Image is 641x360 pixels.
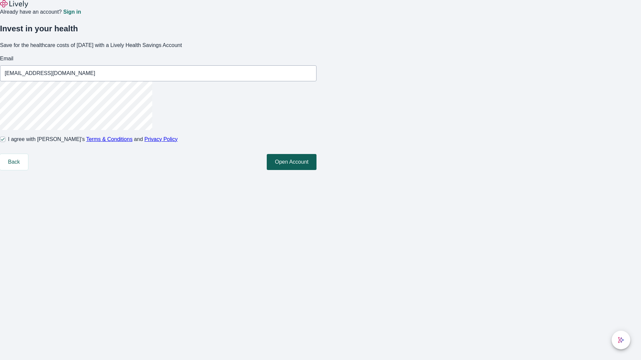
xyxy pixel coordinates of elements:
span: I agree with [PERSON_NAME]’s and [8,135,178,143]
svg: Lively AI Assistant [618,337,624,343]
button: Open Account [267,154,316,170]
a: Sign in [63,9,81,15]
a: Privacy Policy [145,136,178,142]
a: Terms & Conditions [86,136,133,142]
button: chat [612,331,630,349]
